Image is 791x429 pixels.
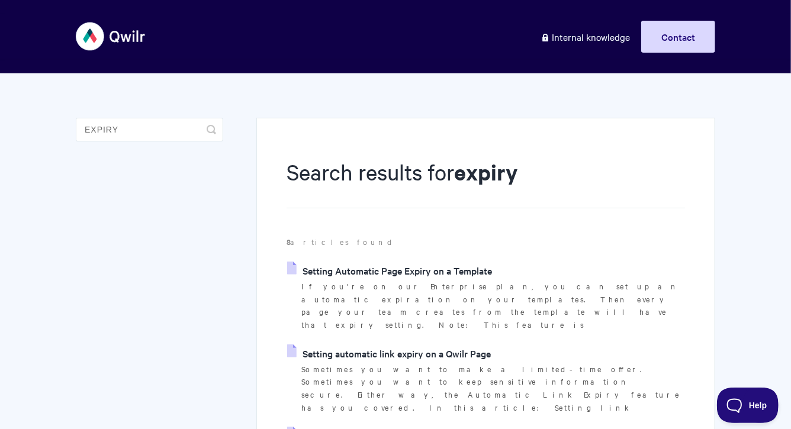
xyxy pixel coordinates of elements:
p: If you're on our Enterprise plan, you can set up an automatic expiration on your templates. Then ... [301,280,685,331]
a: Setting Automatic Page Expiry on a Template [287,262,492,279]
a: Setting automatic link expiry on a Qwilr Page [287,344,491,362]
h1: Search results for [287,157,685,208]
strong: expiry [454,157,517,186]
strong: 8 [287,236,290,247]
p: articles found [287,236,685,249]
iframe: Toggle Customer Support [717,388,779,423]
a: Internal knowledge [532,21,639,53]
input: Search [76,118,223,141]
img: Qwilr Help Center [76,14,146,59]
a: Contact [641,21,715,53]
p: Sometimes you want to make a limited-time offer. Sometimes you want to keep sensitive information... [301,363,685,414]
